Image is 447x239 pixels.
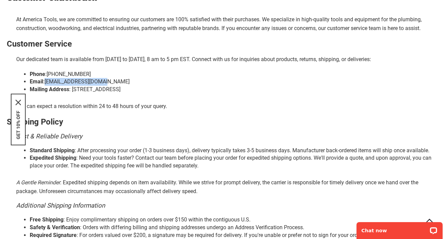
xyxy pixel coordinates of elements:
[16,179,60,186] i: A Gentle Reminder
[16,100,21,105] button: Close
[30,154,440,170] li: : Need your tools faster? Contact our team before placing your order for expedited shipping optio...
[30,224,440,232] li: : Orders with differing billing and shipping addresses undergo an Address Verification Process.
[30,155,76,161] b: Expedited Shipping
[16,111,21,139] button: GET 10% OFF
[7,117,440,126] h2: Shipping Policy
[45,78,130,85] a: [EMAIL_ADDRESS][DOMAIN_NAME]
[30,71,440,78] li: :
[16,102,440,111] p: You can expect a resolution within 24 to 48 hours of your query.
[30,78,43,85] b: Email
[30,78,440,86] li: :
[30,86,69,92] b: Mailing Address
[30,224,80,231] b: Safety & Verification
[30,147,75,154] b: Standard Shipping
[352,218,447,239] iframe: LiveChat chat widget
[16,178,440,195] p: : Expedited shipping depends on item availability. While we strive for prompt delivery, the carri...
[16,133,440,140] h3: Fast & Reliable Delivery
[16,100,21,105] svg: close icon
[47,71,91,77] a: [PHONE_NUMBER]
[16,202,440,209] h3: Additional Shipping Information
[30,216,440,224] li: : Enjoy complimentary shipping on orders over $150 within the contiguous U.S.
[30,147,440,155] li: : After processing your order (1-3 business days), delivery typically takes 3-5 business days. Ma...
[30,71,45,77] b: Phone
[16,15,440,32] p: At America Tools, we are committed to ensuring our customers are 100% satisfied with their purcha...
[30,86,440,94] li: : [STREET_ADDRESS]
[30,232,77,238] b: Required Signature
[30,216,63,223] b: Free Shipping
[16,55,440,64] p: Our dedicated team is available from [DATE] to [DATE], 8 am to 5 pm EST. Connect with us for inqu...
[7,39,440,48] h2: Customer Service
